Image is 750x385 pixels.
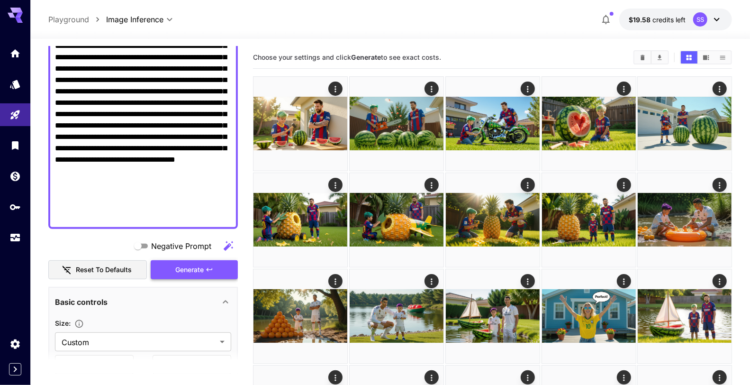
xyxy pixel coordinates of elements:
[55,296,108,308] p: Basic controls
[424,274,438,288] div: Actions
[542,77,636,171] img: 9k=
[9,338,21,350] div: Settings
[71,319,88,329] button: Adjust the dimensions of the generated image by specifying its width and height in pixels, or sel...
[616,274,631,288] div: Actions
[520,274,534,288] div: Actions
[542,269,636,363] img: Z
[693,12,707,27] div: SS
[9,47,21,59] div: Home
[714,51,731,64] button: Show media in list view
[619,9,732,30] button: $19.58419SS
[446,269,540,363] img: 2Q==
[9,363,21,376] button: Expand sidebar
[629,16,652,24] span: $19.58
[681,51,697,64] button: Show media in grid view
[351,53,381,61] b: Generate
[616,370,631,385] div: Actions
[629,15,686,25] div: $19.58419
[9,201,21,213] div: API Keys
[253,173,347,267] img: 2Q==
[446,77,540,171] img: 2Q==
[9,78,21,90] div: Models
[633,50,669,64] div: Clear AllDownload All
[106,14,163,25] span: Image Inference
[634,51,651,64] button: Clear All
[652,16,686,24] span: credits left
[520,82,534,96] div: Actions
[542,173,636,267] img: 9k=
[175,264,204,276] span: Generate
[651,51,668,64] button: Download All
[151,240,211,252] span: Negative Prompt
[520,178,534,192] div: Actions
[62,337,216,348] span: Custom
[698,51,714,64] button: Show media in video view
[253,269,347,363] img: 9k=
[48,14,106,25] nav: breadcrumb
[638,77,732,171] img: 2Q==
[713,370,727,385] div: Actions
[446,173,540,267] img: Z
[520,370,534,385] div: Actions
[253,53,441,61] span: Choose your settings and click to see exact costs.
[713,178,727,192] div: Actions
[424,178,438,192] div: Actions
[328,370,343,385] div: Actions
[350,269,443,363] img: Z
[616,178,631,192] div: Actions
[328,82,343,96] div: Actions
[350,77,443,171] img: 9k=
[48,260,147,280] button: Reset to defaults
[713,274,727,288] div: Actions
[55,319,71,327] span: Size :
[638,173,732,267] img: 9k=
[151,260,238,280] button: Generate
[48,14,89,25] a: Playground
[424,370,438,385] div: Actions
[9,170,21,182] div: Wallet
[9,109,21,121] div: Playground
[328,178,343,192] div: Actions
[638,269,732,363] img: Z
[9,232,21,244] div: Usage
[55,291,231,313] div: Basic controls
[253,77,347,171] img: 2Q==
[9,139,21,151] div: Library
[713,82,727,96] div: Actions
[616,82,631,96] div: Actions
[680,50,732,64] div: Show media in grid viewShow media in video viewShow media in list view
[328,274,343,288] div: Actions
[424,82,438,96] div: Actions
[350,173,443,267] img: Z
